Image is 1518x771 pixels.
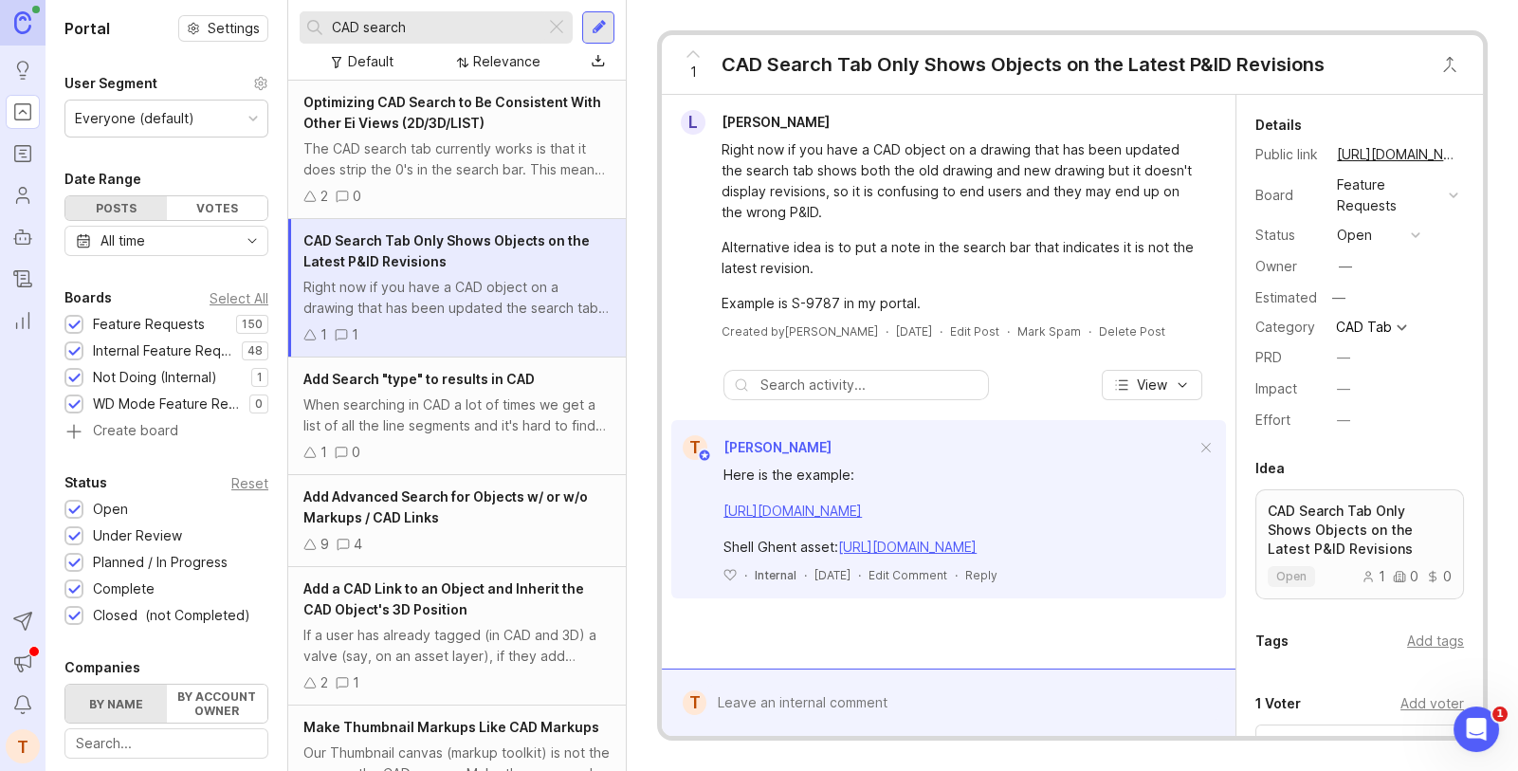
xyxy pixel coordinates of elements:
p: CAD Search Tab Only Shows Objects on the Latest P&ID Revisions [1268,502,1452,559]
div: Edit Post [950,323,999,340]
button: Effort [1331,408,1356,432]
label: PRD [1255,349,1282,365]
div: Companies [64,656,140,679]
div: Under Review [93,525,182,546]
a: Portal [6,95,40,129]
div: 0 [1393,570,1418,583]
div: Add voter [1400,693,1464,714]
div: Not Doing (Internal) [93,367,217,388]
label: By account owner [167,685,268,723]
div: Relevance [473,51,540,72]
svg: toggle icon [237,233,267,248]
div: Alternative idea is to put a note in the search bar that indicates it is not the latest revision. [722,237,1198,279]
div: 9 [320,534,329,555]
a: Changelog [6,262,40,296]
span: Make Thumbnail Markups Like CAD Markups [303,719,599,735]
label: By name [65,685,167,723]
h1: Portal [64,17,110,40]
div: Here is the example: [723,465,1196,486]
img: member badge [698,449,712,463]
div: When searching in CAD a lot of times we get a list of all the line segments and it's hard to find... [303,395,611,436]
div: L [681,110,705,135]
span: Settings [208,19,260,38]
a: Add Search "type" to results in CADWhen searching in CAD a lot of times we get a list of all the ... [288,358,626,475]
a: [DATE] [896,323,932,340]
div: Shell Ghent asset: [723,537,1196,558]
a: Users [6,178,40,212]
a: Roadmaps [6,137,40,171]
div: · [804,567,807,583]
button: Notifications [6,688,40,722]
input: Search... [332,17,538,38]
div: Default [348,51,393,72]
span: Add Search "type" to results in CAD [303,371,535,387]
span: Add Advanced Search for Objects w/ or w/o Markups / CAD Links [303,488,588,525]
div: Boards [64,286,112,309]
div: Details [1255,114,1302,137]
div: Add tags [1407,631,1464,652]
span: open [1276,569,1307,584]
div: — [1337,378,1350,399]
div: 2 [320,186,328,207]
a: T[PERSON_NAME] [671,435,832,460]
div: Board [1255,185,1322,206]
div: Status [1255,225,1322,246]
div: Open [93,499,128,520]
div: 1 Voter [1255,692,1301,715]
div: Date Range [64,168,141,191]
button: Send to Autopilot [6,604,40,638]
div: CAD Search Tab Only Shows Objects on the Latest P&ID Revisions [722,51,1325,78]
div: Right now if you have a CAD object on a drawing that has been updated the search tab shows both t... [722,139,1198,223]
div: 1 [320,442,327,463]
div: Status [64,471,107,494]
div: · [1007,323,1010,340]
button: T [6,729,40,763]
div: · [1088,323,1091,340]
div: Right now if you have a CAD object on a drawing that has been updated the search tab shows both t... [303,277,611,319]
button: View [1102,370,1202,400]
div: Category [1255,317,1322,338]
div: Feature Requests [93,314,205,335]
a: L[PERSON_NAME] [669,110,845,135]
a: Autopilot [6,220,40,254]
p: 1 [257,370,263,385]
a: CAD Search Tab Only Shows Objects on the Latest P&ID RevisionsRight now if you have a CAD object ... [288,219,626,358]
div: Complete [93,578,155,599]
span: View [1137,376,1167,395]
a: Add a CAD Link to an Object and Inherit the CAD Object's 3D PositionIf a user has already tagged ... [288,567,626,706]
span: 1 [1492,707,1508,722]
div: · [955,567,958,583]
div: Reply [965,567,997,583]
button: Announcements [6,646,40,680]
div: 1 [1362,570,1385,583]
div: · [744,567,747,583]
button: Settings [178,15,268,42]
div: open [1337,225,1372,246]
div: Tags [1255,630,1289,652]
label: Impact [1255,380,1297,396]
span: [DATE] [814,567,850,583]
div: 2 [320,672,328,693]
div: Edit Comment [869,567,947,583]
div: 4 [354,534,362,555]
button: Mark Spam [1017,323,1081,340]
a: [URL][DOMAIN_NAME] [838,539,977,555]
div: 1 [352,324,358,345]
img: Canny Home [14,11,31,33]
span: [PERSON_NAME] [722,114,830,130]
div: Select All [210,293,268,303]
a: Optimizing CAD Search to Be Consistent With Other Ei Views (2D/3D/LIST)The CAD search tab current... [288,81,626,219]
div: · [940,323,942,340]
div: Delete Post [1099,323,1165,340]
div: Idea [1255,457,1285,480]
a: CAD Search Tab Only Shows Objects on the Latest P&ID Revisionsopen100 [1255,489,1464,599]
span: Optimizing CAD Search to Be Consistent With Other Ei Views (2D/3D/LIST) [303,94,601,131]
a: Reporting [6,303,40,338]
div: Planned / In Progress [93,552,228,573]
span: CAD Search Tab Only Shows Objects on the Latest P&ID Revisions [303,232,590,269]
div: — [1337,410,1350,431]
div: CAD Tab [1336,321,1392,334]
div: 1 [320,324,327,345]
